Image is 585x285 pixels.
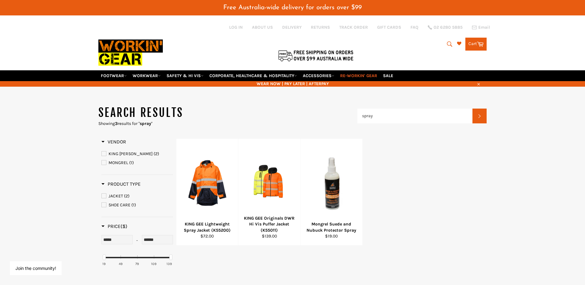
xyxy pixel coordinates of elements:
a: TRACK ORDER [339,24,368,30]
div: - [133,235,142,246]
a: Email [472,25,490,30]
span: JACKET [109,193,123,199]
strong: 3 [115,121,118,126]
a: CORPORATE, HEALTHCARE & HOSPITALITY [207,70,299,81]
input: Min Price [101,235,133,244]
a: 02 6280 5885 [428,25,463,30]
span: MONGREL [109,160,128,165]
a: KING GEE Originals DWR Hi Vis Puffer Jacket (K55011)KING GEE Originals DWR Hi Vis Puffer Jacket (... [238,139,300,246]
div: KING GEE Lightweight Spray Jacket (K55200) [180,221,234,233]
a: SAFETY & HI VIS [164,70,206,81]
a: Cart [465,38,487,51]
a: FOOTWEAR [98,70,129,81]
span: KING [PERSON_NAME] [109,151,153,156]
div: 49 [119,262,122,266]
a: SALE [381,70,396,81]
div: 79 [135,262,139,266]
div: Mongrel Suede and Nubuck Protector Spray [304,221,359,233]
div: KING GEE Originals DWR Hi Vis Puffer Jacket (K55011) [242,215,297,233]
img: Flat $9.95 shipping Australia wide [277,49,354,62]
a: SHOE CARE [101,202,173,209]
span: ($) [121,223,127,229]
a: RETURNS [311,24,330,30]
span: (2) [154,151,159,156]
h1: Search results [98,105,357,121]
input: Search [357,109,473,123]
h3: Product Type [101,181,141,187]
div: 139 [167,262,172,266]
a: KING GEE Lightweight Spray Jacket (K55200)KING GEE Lightweight Spray Jacket (K55200)$72.00 [176,139,238,246]
span: Price [101,223,127,229]
h3: Vendor [101,139,126,145]
p: Showing results for " " [98,121,357,126]
span: Email [478,25,490,30]
span: 02 6280 5885 [434,25,463,30]
a: GIFT CARDS [377,24,401,30]
h3: Price($) [101,223,127,229]
a: Mongrel Suede and Nubuck Protector SprayMongrel Suede and Nubuck Protector Spray$19.00 [300,139,363,246]
a: ACCESSORIES [300,70,337,81]
span: WEAR NOW | PAY LATER | AFTERPAY [98,81,487,87]
div: 19 [102,262,105,266]
button: Join the community! [15,266,56,271]
img: Workin Gear leaders in Workwear, Safety Boots, PPE, Uniforms. Australia's No.1 in Workwear [98,35,163,70]
div: 109 [151,262,156,266]
strong: spray [140,121,151,126]
a: MONGREL [101,159,173,166]
a: WORKWEAR [130,70,163,81]
span: (1) [129,160,134,165]
a: KING GEE [101,151,173,157]
a: FAQ [410,24,418,30]
input: Max Price [142,235,173,244]
a: Log in [229,25,243,30]
a: ABOUT US [252,24,273,30]
a: JACKET [101,193,173,200]
a: RE-WORKIN' GEAR [338,70,380,81]
span: Free Australia-wide delivery for orders over $99 [223,4,362,11]
span: (1) [131,202,136,208]
span: (2) [124,193,130,199]
span: SHOE CARE [109,202,130,208]
a: DELIVERY [282,24,302,30]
